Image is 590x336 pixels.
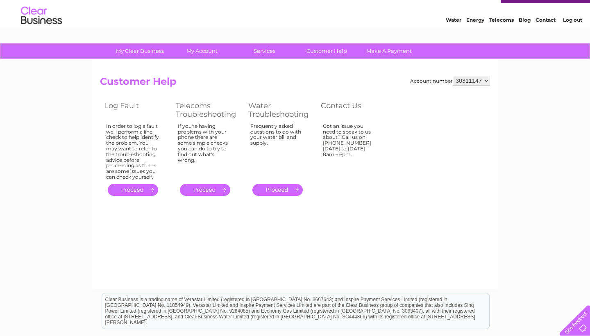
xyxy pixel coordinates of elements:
[106,123,159,180] div: In order to log a fault we'll perform a line check to help identify the problem. You may want to ...
[317,99,388,121] th: Contact Us
[252,184,303,196] a: .
[536,35,556,41] a: Contact
[231,43,298,59] a: Services
[436,4,492,14] a: 0333 014 3131
[489,35,514,41] a: Telecoms
[102,5,489,40] div: Clear Business is a trading name of Verastar Limited (registered in [GEOGRAPHIC_DATA] No. 3667643...
[244,99,317,121] th: Water Troubleshooting
[563,35,582,41] a: Log out
[180,184,230,196] a: .
[100,76,490,91] h2: Customer Help
[20,21,62,46] img: logo.png
[293,43,361,59] a: Customer Help
[172,99,244,121] th: Telecoms Troubleshooting
[178,123,232,177] div: If you're having problems with your phone there are some simple checks you can do to try to find ...
[410,76,490,86] div: Account number
[323,123,376,177] div: Got an issue you need to speak to us about? Call us on [PHONE_NUMBER] [DATE] to [DATE] 8am – 6pm.
[108,184,158,196] a: .
[168,43,236,59] a: My Account
[250,123,304,177] div: Frequently asked questions to do with your water bill and supply.
[446,35,461,41] a: Water
[106,43,174,59] a: My Clear Business
[466,35,484,41] a: Energy
[100,99,172,121] th: Log Fault
[519,35,531,41] a: Blog
[355,43,423,59] a: Make A Payment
